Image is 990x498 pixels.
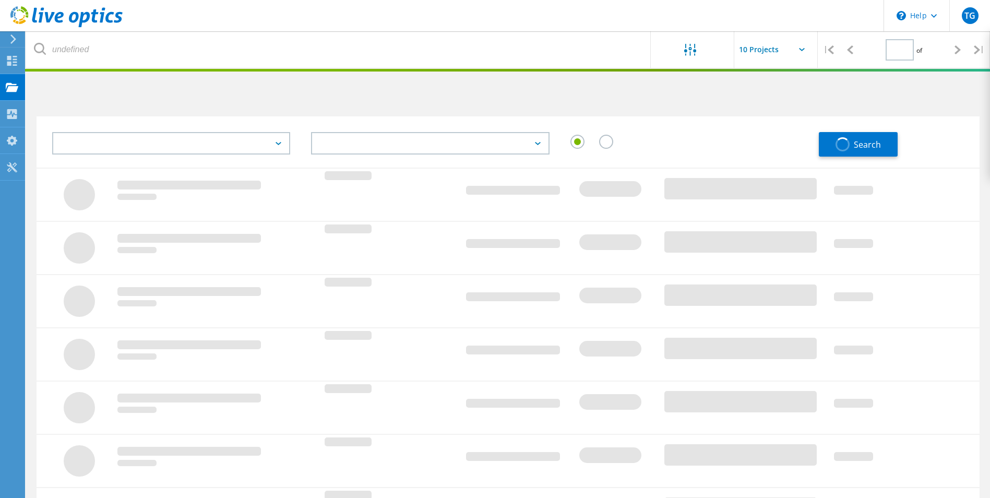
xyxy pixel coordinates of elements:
[964,11,975,20] span: TG
[897,11,906,20] svg: \n
[26,31,651,68] input: undefined
[10,22,123,29] a: Live Optics Dashboard
[818,31,839,68] div: |
[854,139,881,150] span: Search
[969,31,990,68] div: |
[916,46,922,55] span: of
[819,132,898,157] button: Search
